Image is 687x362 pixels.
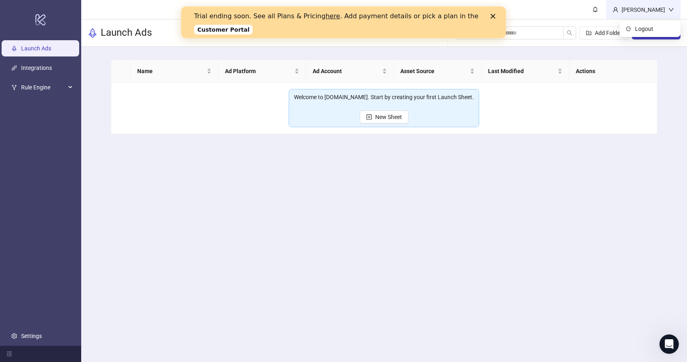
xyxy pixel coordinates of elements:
[366,114,372,120] span: plus-square
[131,60,218,82] th: Name
[181,7,506,38] iframe: Intercom live chat banner
[313,67,380,76] span: Ad Account
[101,26,152,39] h3: Launch Ads
[6,351,12,357] span: menu-fold
[586,30,592,36] span: folder-add
[137,67,205,76] span: Name
[21,65,52,71] a: Integrations
[11,85,17,90] span: fork
[595,30,622,36] span: Add Folder
[306,60,394,82] th: Ad Account
[394,60,482,82] th: Asset Source
[592,7,598,12] span: bell
[88,28,97,38] span: rocket
[225,67,293,76] span: Ad Platform
[375,114,402,120] span: New Sheet
[294,93,474,102] div: Welcome to [DOMAIN_NAME]. Start by creating your first Launch Sheet.
[360,111,408,124] button: New Sheet
[626,26,632,31] span: logout
[309,7,318,12] div: Close
[659,334,679,354] iframe: Intercom live chat
[488,67,556,76] span: Last Modified
[635,24,674,33] span: Logout
[400,67,468,76] span: Asset Source
[21,79,66,95] span: Rule Engine
[21,45,51,52] a: Launch Ads
[218,60,306,82] th: Ad Platform
[668,7,674,13] span: down
[579,26,629,39] button: Add Folder
[482,60,569,82] th: Last Modified
[21,333,42,339] a: Settings
[569,60,657,82] th: Actions
[567,30,572,36] span: search
[618,5,668,14] div: [PERSON_NAME]
[613,7,618,13] span: user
